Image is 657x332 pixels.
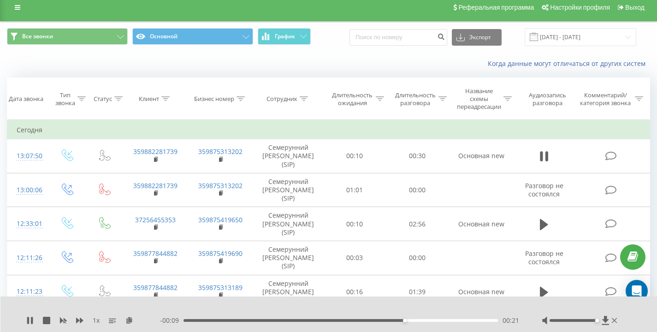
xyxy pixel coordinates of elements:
[198,215,243,224] a: 359875419650
[253,173,323,207] td: Семерунний [PERSON_NAME] (SIP)
[323,241,386,275] td: 00:03
[17,181,38,199] div: 13:00:06
[349,29,447,46] input: Поиск по номеру
[458,4,534,11] span: Реферальная программа
[488,59,650,68] a: Когда данные могут отличаться от других систем
[139,95,159,103] div: Клиент
[626,280,648,302] div: Open Intercom Messenger
[253,139,323,173] td: Семерунний [PERSON_NAME] (SIP)
[194,95,234,103] div: Бизнес номер
[17,215,38,233] div: 12:33:01
[198,249,243,258] a: 359875419690
[7,28,128,45] button: Все звонки
[503,316,519,325] span: 00:21
[9,95,43,103] div: Дата звонка
[275,33,295,40] span: График
[55,91,75,107] div: Тип звонка
[395,91,436,107] div: Длительность разговора
[17,147,38,165] div: 13:07:50
[625,4,645,11] span: Выход
[323,275,386,309] td: 00:16
[323,207,386,241] td: 00:10
[331,91,373,107] div: Длительность ожидания
[386,275,449,309] td: 01:39
[449,207,514,241] td: Основная new
[94,95,112,103] div: Статус
[160,316,183,325] span: - 00:09
[17,283,38,301] div: 12:11:23
[323,139,386,173] td: 00:10
[525,249,563,266] span: Разговор не состоялся
[258,28,311,45] button: График
[386,241,449,275] td: 00:00
[135,215,176,224] a: 37256455353
[198,181,243,190] a: 359875313202
[253,207,323,241] td: Семерунний [PERSON_NAME] (SIP)
[386,207,449,241] td: 02:56
[457,87,501,111] div: Название схемы переадресации
[403,319,407,322] div: Accessibility label
[449,275,514,309] td: Основная new
[133,147,178,156] a: 359882281739
[386,139,449,173] td: 00:30
[198,147,243,156] a: 359875313202
[253,275,323,309] td: Семерунний [PERSON_NAME] (SIP)
[449,139,514,173] td: Основная new
[266,95,297,103] div: Сотрудник
[22,33,53,40] span: Все звонки
[386,173,449,207] td: 00:00
[133,283,178,292] a: 359877844882
[323,173,386,207] td: 01:01
[133,181,178,190] a: 359882281739
[17,249,38,267] div: 12:11:26
[253,241,323,275] td: Семерунний [PERSON_NAME] (SIP)
[452,29,502,46] button: Экспорт
[198,283,243,292] a: 359875313189
[579,91,633,107] div: Комментарий/категория звонка
[7,121,650,139] td: Сегодня
[93,316,100,325] span: 1 x
[595,319,599,322] div: Accessibility label
[133,249,178,258] a: 359877844882
[132,28,253,45] button: Основной
[522,91,572,107] div: Аудиозапись разговора
[550,4,610,11] span: Настройки профиля
[525,181,563,198] span: Разговор не состоялся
